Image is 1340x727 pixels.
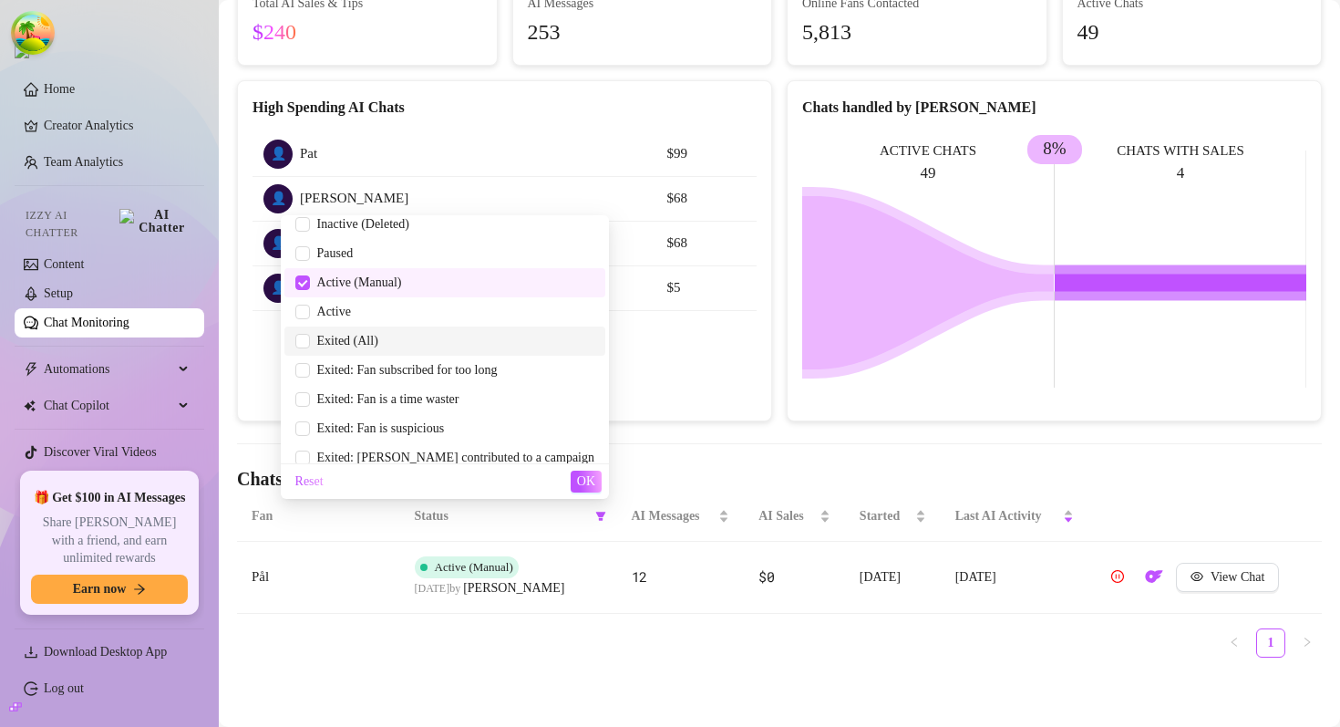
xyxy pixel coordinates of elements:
div: High Spending AI Chats [253,96,757,119]
span: download [24,645,38,659]
div: 👤 [263,274,293,303]
span: thunderbolt [24,362,38,377]
span: filter [592,503,610,530]
span: eye [1191,570,1203,583]
li: 1 [1256,628,1285,658]
img: OF [1145,567,1163,586]
button: OK [571,471,602,493]
span: build [9,701,22,713]
span: Chat Copilot [44,391,173,421]
a: Content [44,257,84,271]
span: [PERSON_NAME] [300,188,408,210]
span: View Chat [1211,570,1264,585]
span: pause-circle [1111,570,1124,583]
td: [DATE] [845,542,941,614]
button: Reset [288,471,331,493]
span: Last AI Activity [955,506,1059,526]
span: 5,813 [802,16,1032,50]
a: OF [1139,575,1169,588]
span: Pål [252,569,269,584]
span: $0 [758,567,774,586]
span: Automations [44,355,173,384]
button: Earn nowarrow-right [31,575,188,604]
span: OK [577,474,595,489]
a: Log out [44,681,84,695]
li: Next Page [1293,628,1322,658]
span: Status [415,506,588,526]
span: Exited: [PERSON_NAME] contributed to a campaign [310,451,594,464]
span: 49 [1077,16,1307,50]
span: Active (Manual) [435,560,513,574]
li: Previous Page [1220,628,1249,658]
article: $5 [666,277,746,299]
a: 1 [1257,629,1284,657]
span: Exited (All) [310,334,378,348]
span: Pat [300,143,317,165]
img: AI Chatter [119,209,190,234]
span: left [1229,637,1240,648]
h4: Chats [237,466,1322,492]
span: arrow-right [133,583,146,596]
span: filter [595,511,606,522]
a: Creator Analytics [44,111,190,140]
button: View Chat [1176,563,1279,592]
a: Chat Monitoring [44,316,129,329]
span: Exited: Fan subscribed for too long [310,363,498,377]
span: Exited: Fan is a time waster [310,392,459,406]
button: left [1220,628,1249,658]
span: Started [860,506,912,526]
article: $68 [666,188,746,210]
span: 253 [528,16,758,50]
span: [PERSON_NAME] [463,578,564,598]
th: Fan [237,492,400,542]
div: 👤 [263,229,293,258]
td: [DATE] [941,542,1088,614]
article: $99 [666,143,746,165]
span: Paused [310,246,354,260]
article: $68 [666,233,746,254]
div: 👤 [263,184,293,213]
a: Discover Viral Videos [44,445,157,459]
img: Chat Copilot [24,400,36,412]
span: Share [PERSON_NAME] with a friend, and earn unlimited rewards [31,514,188,567]
span: [DATE] by [415,582,565,595]
span: 🎁 Get $100 in AI Messages [34,489,186,507]
th: AI Sales [744,492,845,542]
span: Download Desktop App [44,645,167,659]
span: AI Messages [632,506,716,526]
span: Earn now [73,582,127,597]
div: 👤 [263,140,293,169]
span: 12 [632,567,647,586]
div: Chats handled by [PERSON_NAME] [802,96,1306,119]
span: Active [310,305,351,318]
span: Active (Manual) [310,275,402,289]
th: AI Messages [617,492,745,542]
button: Open Tanstack query devtools [15,15,51,51]
span: Izzy AI Chatter [26,207,112,242]
button: OF [1139,563,1169,592]
th: Last AI Activity [941,492,1088,542]
span: Reset [295,474,324,489]
a: Team Analytics [44,155,123,169]
span: right [1302,637,1313,648]
a: Home [44,82,75,96]
th: Started [845,492,941,542]
span: Inactive (Deleted) [310,217,409,231]
span: AI Sales [758,506,816,526]
span: $240 [253,20,296,44]
a: Setup [44,286,73,300]
span: Exited: Fan is suspicious [310,421,445,435]
button: right [1293,628,1322,658]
